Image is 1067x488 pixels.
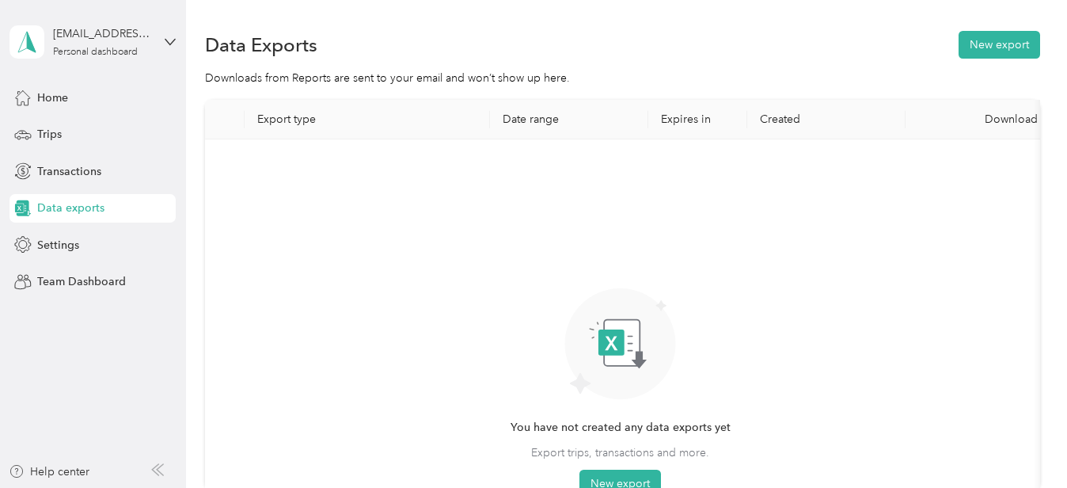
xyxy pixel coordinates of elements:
[245,100,490,139] th: Export type
[648,100,747,139] th: Expires in
[205,36,317,53] h1: Data Exports
[959,31,1040,59] button: New export
[978,399,1067,488] iframe: Everlance-gr Chat Button Frame
[205,70,1039,86] div: Downloads from Reports are sent to your email and won’t show up here.
[37,237,79,254] span: Settings
[490,100,648,139] th: Date range
[918,112,1051,126] div: Download
[37,126,62,143] span: Trips
[37,163,101,180] span: Transactions
[53,25,152,42] div: [EMAIL_ADDRESS][DOMAIN_NAME]
[511,419,731,437] span: You have not created any data exports yet
[37,273,126,290] span: Team Dashboard
[9,463,89,480] button: Help center
[37,200,104,216] span: Data exports
[37,90,68,106] span: Home
[531,444,709,461] span: Export trips, transactions and more.
[53,48,138,57] div: Personal dashboard
[747,100,906,139] th: Created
